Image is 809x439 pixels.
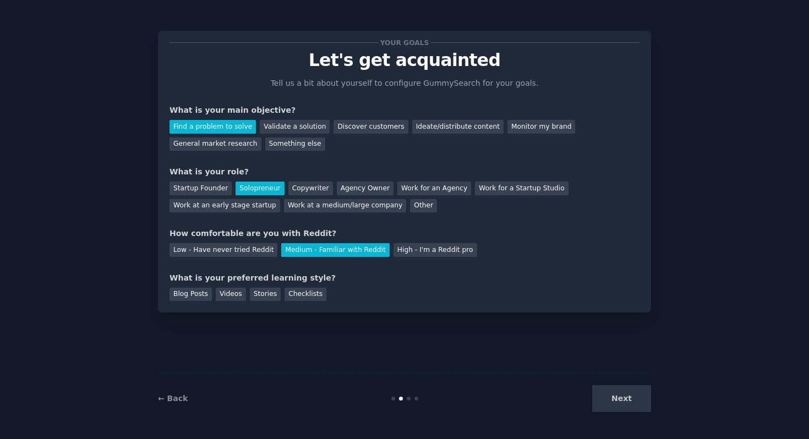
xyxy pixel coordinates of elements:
div: Videos [216,288,246,301]
div: Discover customers [334,120,408,134]
div: Work for a Startup Studio [475,182,568,195]
div: Blog Posts [170,288,212,301]
div: General market research [170,138,261,151]
div: Checklists [285,288,326,301]
div: Find a problem to solve [170,120,256,134]
div: How comfortable are you with Reddit? [170,228,639,239]
div: What is your main objective? [170,105,639,116]
div: High - I'm a Reddit pro [393,243,477,257]
div: Something else [265,138,325,151]
p: Let's get acquainted [170,51,639,70]
div: Work for an Agency [397,182,471,195]
div: Copywriter [288,182,333,195]
div: Startup Founder [170,182,232,195]
div: Stories [250,288,281,301]
p: Tell us a bit about yourself to configure GummySearch for your goals. [266,78,543,89]
div: Monitor my brand [507,120,575,134]
div: What is your preferred learning style? [170,272,639,284]
div: Low - Have never tried Reddit [170,243,277,257]
div: Solopreneur [236,182,284,195]
div: What is your role? [170,166,639,178]
div: Ideate/distribute content [412,120,504,134]
div: Work at a medium/large company [284,199,406,213]
div: Validate a solution [260,120,330,134]
span: Your goals [378,37,431,48]
div: Work at an early stage startup [170,199,280,213]
a: ← Back [158,394,188,403]
div: Medium - Familiar with Reddit [281,243,389,257]
div: Other [410,199,437,213]
div: Agency Owner [337,182,393,195]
